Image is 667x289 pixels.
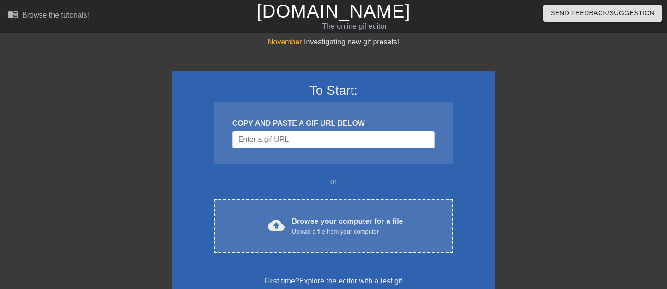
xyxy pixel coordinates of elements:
[7,9,18,20] span: menu_book
[172,37,495,48] div: Investigating new gif presets!
[184,83,483,98] h3: To Start:
[232,131,435,148] input: Username
[292,216,403,236] div: Browse your computer for a file
[268,217,285,234] span: cloud_upload
[268,38,304,46] span: November:
[292,227,403,236] div: Upload a file from your computer
[232,118,435,129] div: COPY AND PASTE A GIF URL BELOW
[22,11,89,19] div: Browse the tutorials!
[299,277,402,285] a: Explore the editor with a test gif
[196,176,471,187] div: or
[7,9,89,23] a: Browse the tutorials!
[543,5,662,22] button: Send Feedback/Suggestion
[256,1,410,21] a: [DOMAIN_NAME]
[227,21,482,32] div: The online gif editor
[184,276,483,287] div: First time?
[551,7,655,19] span: Send Feedback/Suggestion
